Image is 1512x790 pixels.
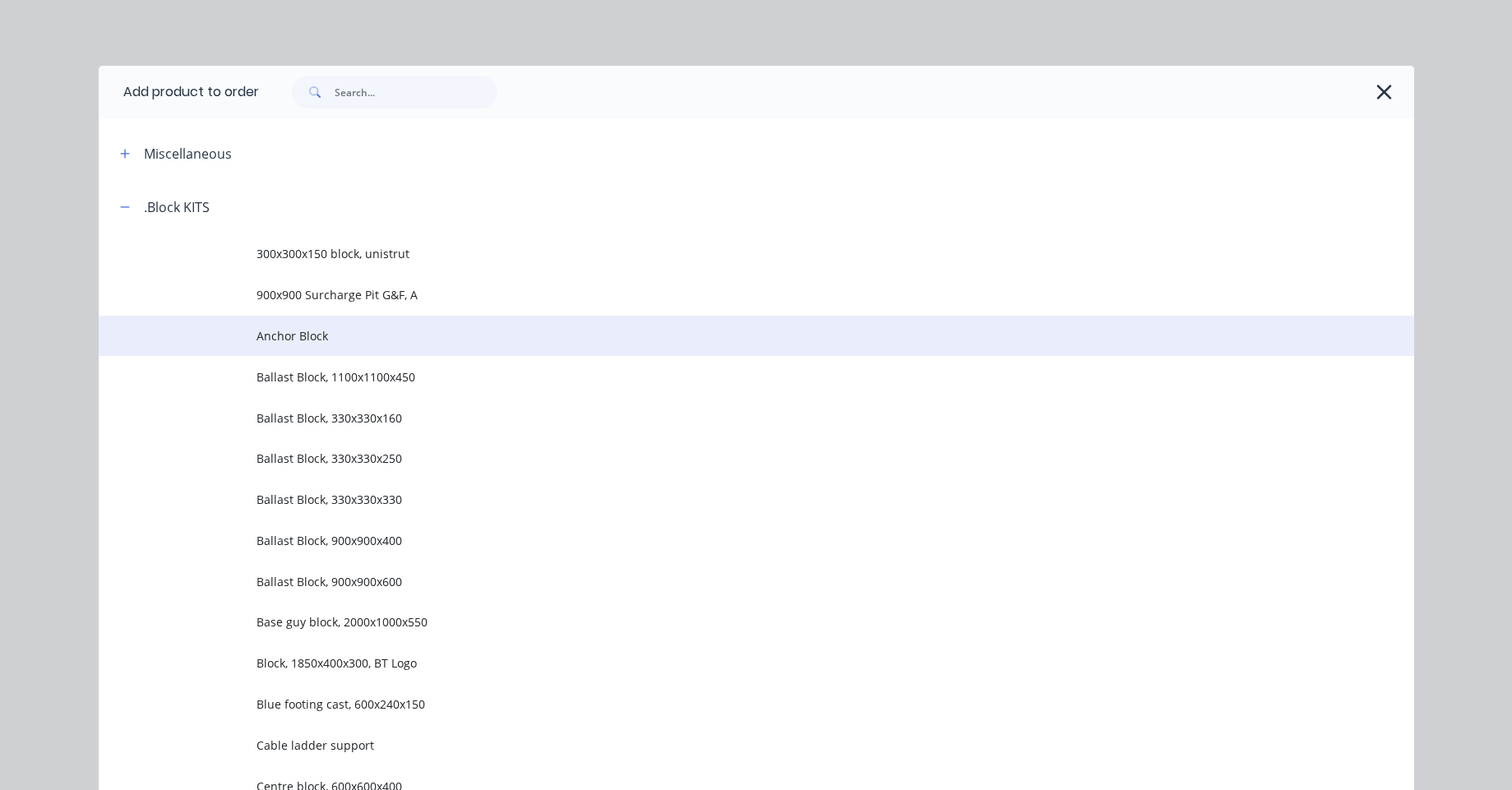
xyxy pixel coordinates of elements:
span: 300x300x150 block, unistrut [257,245,1182,262]
span: Ballast Block, 330x330x330 [257,491,1182,508]
span: Ballast Block, 1100x1100x450 [257,368,1182,386]
span: Blue footing cast, 600x240x150 [257,695,1182,713]
span: Base guy block, 2000x1000x550 [257,613,1182,631]
span: 900x900 Surcharge Pit G&F, A [257,286,1182,303]
div: Miscellaneous [144,144,232,164]
input: Search... [335,76,497,109]
span: Ballast Block, 330x330x250 [257,450,1182,467]
span: Ballast Block, 900x900x600 [257,573,1182,590]
div: Add product to order [99,66,259,118]
div: .Block KITS [144,197,210,217]
span: Ballast Block, 330x330x160 [257,409,1182,427]
span: Anchor Block [257,327,1182,344]
span: Ballast Block, 900x900x400 [257,532,1182,549]
span: Cable ladder support [257,737,1182,754]
span: Block, 1850x400x300, BT Logo [257,654,1182,672]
